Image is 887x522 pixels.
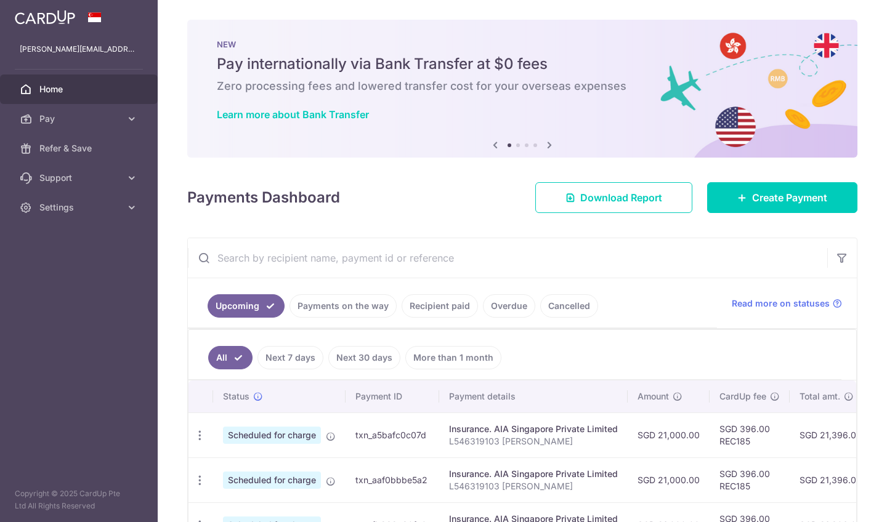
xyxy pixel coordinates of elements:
[328,346,400,369] a: Next 30 days
[402,294,478,318] a: Recipient paid
[732,297,830,310] span: Read more on statuses
[187,187,340,209] h4: Payments Dashboard
[39,113,121,125] span: Pay
[710,457,790,502] td: SGD 396.00 REC185
[208,346,253,369] a: All
[405,346,501,369] a: More than 1 month
[439,380,628,412] th: Payment details
[540,294,598,318] a: Cancelled
[346,380,439,412] th: Payment ID
[628,457,710,502] td: SGD 21,000.00
[20,43,138,55] p: [PERSON_NAME][EMAIL_ADDRESS][DOMAIN_NAME]
[580,190,662,205] span: Download Report
[449,468,618,480] div: Insurance. AIA Singapore Private Limited
[39,201,121,214] span: Settings
[39,83,121,95] span: Home
[187,20,857,158] img: Bank transfer banner
[535,182,692,213] a: Download Report
[800,390,840,403] span: Total amt.
[223,390,249,403] span: Status
[638,390,669,403] span: Amount
[790,457,872,502] td: SGD 21,396.00
[223,427,321,444] span: Scheduled for charge
[719,390,766,403] span: CardUp fee
[217,79,828,94] h6: Zero processing fees and lowered transfer cost for your overseas expenses
[449,480,618,492] p: L546319103 [PERSON_NAME]
[483,294,535,318] a: Overdue
[257,346,323,369] a: Next 7 days
[449,435,618,448] p: L546319103 [PERSON_NAME]
[346,412,439,457] td: txn_a5bafc0c07d
[28,9,54,20] span: Help
[710,412,790,457] td: SGD 396.00 REC185
[290,294,397,318] a: Payments on the way
[449,423,618,435] div: Insurance. AIA Singapore Private Limited
[732,297,842,310] a: Read more on statuses
[39,142,121,155] span: Refer & Save
[188,238,827,278] input: Search by recipient name, payment id or reference
[39,172,121,184] span: Support
[707,182,857,213] a: Create Payment
[208,294,285,318] a: Upcoming
[217,108,369,121] a: Learn more about Bank Transfer
[223,472,321,489] span: Scheduled for charge
[346,457,439,502] td: txn_aaf0bbbe5a2
[752,190,827,205] span: Create Payment
[628,412,710,457] td: SGD 21,000.00
[15,10,75,25] img: CardUp
[217,54,828,74] h5: Pay internationally via Bank Transfer at $0 fees
[217,39,828,49] p: NEW
[790,412,872,457] td: SGD 21,396.00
